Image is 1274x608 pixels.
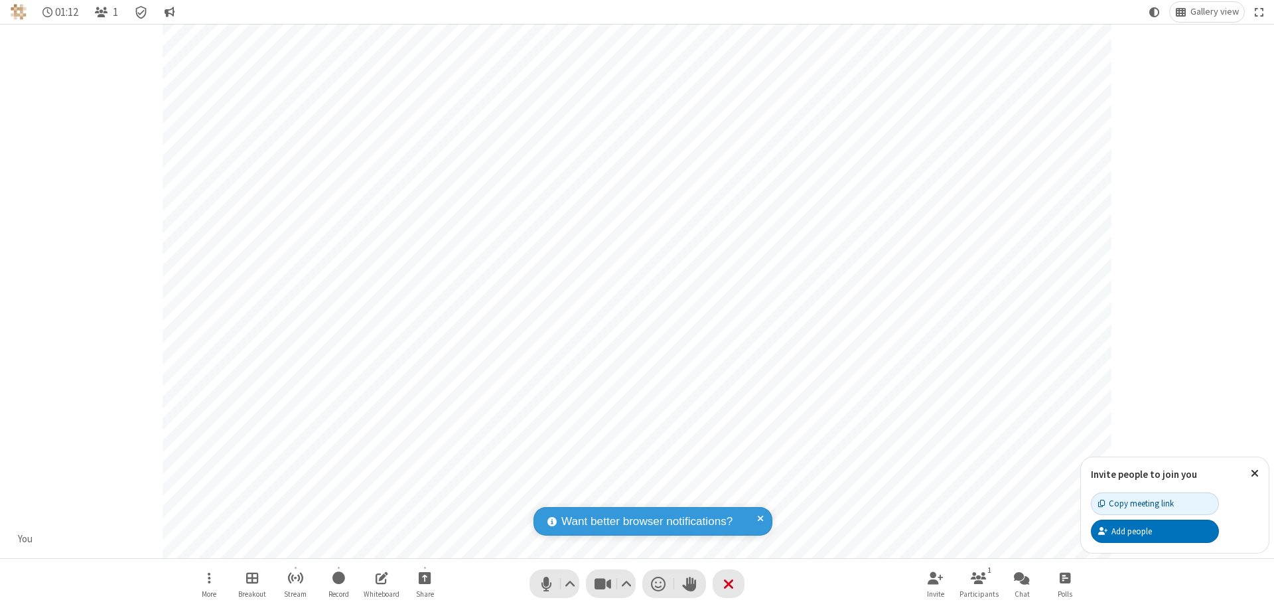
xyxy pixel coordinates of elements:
div: Copy meeting link [1098,497,1174,510]
button: Start streaming [275,565,315,603]
span: Gallery view [1190,7,1239,17]
span: Participants [959,590,999,598]
span: Share [416,590,434,598]
button: Conversation [159,2,180,22]
span: Polls [1058,590,1072,598]
button: Invite participants (⌘+Shift+I) [916,565,955,603]
div: 1 [984,564,995,576]
span: Breakout [238,590,266,598]
button: Video setting [618,570,636,598]
button: Mute (⌘+Shift+A) [530,570,579,598]
button: Copy meeting link [1091,493,1219,515]
span: Chat [1015,590,1030,598]
span: Want better browser notifications? [561,513,733,530]
span: Whiteboard [364,590,399,598]
span: Record [328,590,349,598]
button: Manage Breakout Rooms [232,565,272,603]
button: Add people [1091,520,1219,542]
button: Raise hand [674,570,706,598]
button: Open participant list [89,2,123,22]
button: Start recording [318,565,358,603]
img: QA Selenium DO NOT DELETE OR CHANGE [11,4,27,20]
span: 1 [113,6,118,19]
span: Invite [927,590,944,598]
button: Fullscreen [1249,2,1269,22]
button: End or leave meeting [713,570,744,598]
button: Close popover [1241,457,1269,490]
button: Change layout [1170,2,1244,22]
button: Stop video (⌘+Shift+V) [586,570,636,598]
button: Start sharing [405,565,445,603]
button: Open poll [1045,565,1085,603]
label: Invite people to join you [1091,468,1197,481]
div: You [13,532,38,547]
button: Open menu [189,565,229,603]
button: Open shared whiteboard [362,565,401,603]
button: Open participant list [959,565,999,603]
button: Audio settings [561,570,579,598]
span: 01:12 [55,6,78,19]
button: Using system theme [1144,2,1165,22]
button: Open chat [1002,565,1042,603]
div: Meeting details Encryption enabled [129,2,154,22]
button: Send a reaction [642,570,674,598]
span: Stream [284,590,307,598]
span: More [202,590,216,598]
div: Timer [37,2,84,22]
